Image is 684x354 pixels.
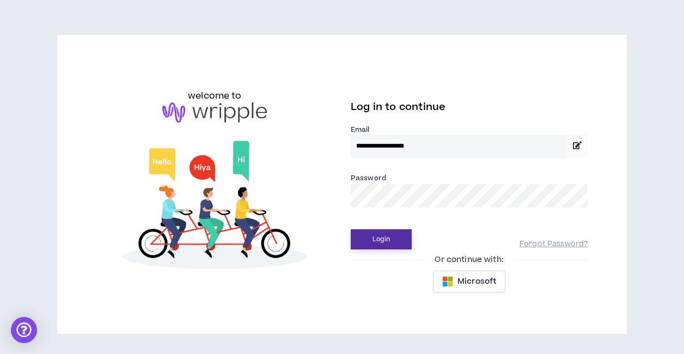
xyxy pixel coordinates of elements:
button: Microsoft [433,271,505,292]
label: Password [351,173,386,183]
img: logo-brand.png [162,102,267,123]
span: Log in to continue [351,100,445,114]
button: Login [351,229,412,249]
img: Welcome to Wripple [96,133,333,280]
div: Open Intercom Messenger [11,317,37,343]
a: Forgot Password? [520,239,588,249]
label: Email [351,125,588,135]
span: Microsoft [457,276,496,288]
span: Or continue with: [427,254,511,266]
h6: welcome to [188,89,242,102]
